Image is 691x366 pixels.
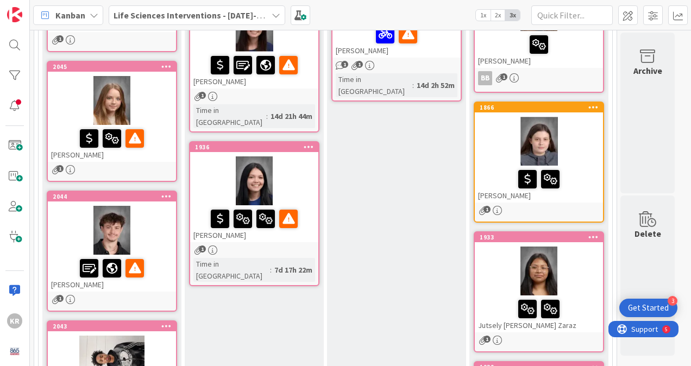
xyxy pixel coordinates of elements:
[414,79,457,91] div: 14d 2h 52m
[475,31,603,68] div: [PERSON_NAME]
[628,302,669,313] div: Get Started
[7,344,22,359] img: avatar
[474,231,604,352] a: 1933Jutsely [PERSON_NAME] Zaraz
[48,255,176,292] div: [PERSON_NAME]
[190,142,318,152] div: 1936
[480,234,603,241] div: 1933
[270,264,272,276] span: :
[483,206,491,213] span: 1
[341,61,348,68] span: 1
[114,10,282,21] b: Life Sciences Interventions - [DATE]-[DATE]
[189,141,319,286] a: 1936[PERSON_NAME]Time in [GEOGRAPHIC_DATA]:7d 17h 22m
[478,71,492,85] div: BB
[483,336,491,343] span: 1
[193,104,266,128] div: Time in [GEOGRAPHIC_DATA]
[56,35,64,42] span: 1
[412,79,414,91] span: :
[23,2,49,15] span: Support
[668,296,677,306] div: 3
[48,321,176,331] div: 2043
[633,64,662,77] div: Archive
[53,63,176,71] div: 2045
[531,5,613,25] input: Quick Filter...
[476,10,491,21] span: 1x
[7,313,22,329] div: KR
[491,10,505,21] span: 2x
[190,52,318,89] div: [PERSON_NAME]
[199,92,206,99] span: 1
[48,192,176,201] div: 2044
[475,71,603,85] div: BB
[505,10,520,21] span: 3x
[190,142,318,242] div: 1936[PERSON_NAME]
[48,62,176,162] div: 2045[PERSON_NAME]
[56,165,64,172] span: 1
[332,21,461,58] div: [PERSON_NAME]
[475,232,603,242] div: 1933
[193,258,270,282] div: Time in [GEOGRAPHIC_DATA]
[199,245,206,253] span: 1
[500,73,507,80] span: 1
[474,102,604,223] a: 1866[PERSON_NAME]
[619,299,677,317] div: Open Get Started checklist, remaining modules: 3
[48,125,176,162] div: [PERSON_NAME]
[475,232,603,332] div: 1933Jutsely [PERSON_NAME] Zaraz
[268,110,315,122] div: 14d 21h 44m
[480,104,603,111] div: 1866
[56,4,59,13] div: 5
[356,61,363,68] span: 1
[7,7,22,22] img: Visit kanbanzone.com
[47,191,177,312] a: 2044[PERSON_NAME]
[635,227,661,240] div: Delete
[56,295,64,302] span: 1
[266,110,268,122] span: :
[48,62,176,72] div: 2045
[475,103,603,203] div: 1866[PERSON_NAME]
[55,9,85,22] span: Kanban
[53,323,176,330] div: 2043
[475,103,603,112] div: 1866
[336,73,412,97] div: Time in [GEOGRAPHIC_DATA]
[53,193,176,200] div: 2044
[47,61,177,182] a: 2045[PERSON_NAME]
[475,166,603,203] div: [PERSON_NAME]
[190,205,318,242] div: [PERSON_NAME]
[272,264,315,276] div: 7d 17h 22m
[195,143,318,151] div: 1936
[48,192,176,292] div: 2044[PERSON_NAME]
[475,295,603,332] div: Jutsely [PERSON_NAME] Zaraz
